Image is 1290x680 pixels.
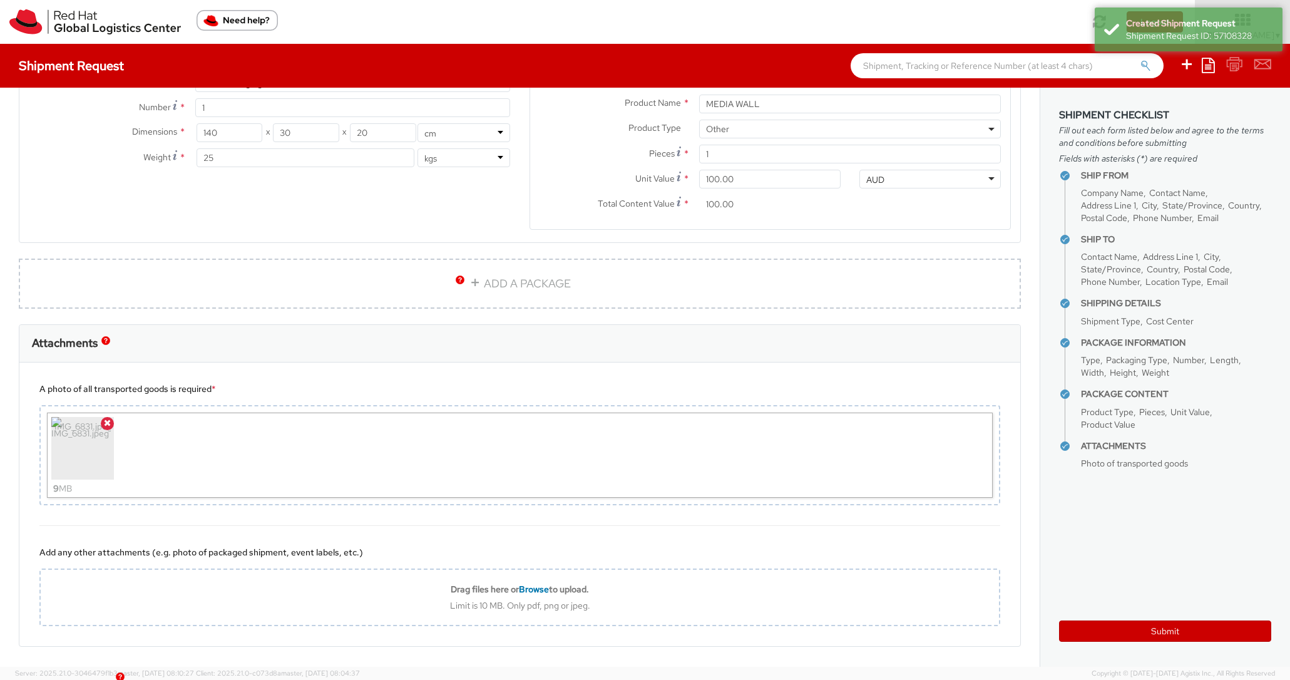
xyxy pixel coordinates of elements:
span: Total Content Value [598,198,675,209]
h4: Shipping Details [1081,299,1271,308]
h4: Ship From [1081,171,1271,180]
span: Browse [519,584,549,595]
span: Copyright © [DATE]-[DATE] Agistix Inc., All Rights Reserved [1092,669,1275,679]
h4: Package Information [1081,338,1271,348]
span: Postal Code [1184,264,1230,275]
span: Fill out each form listed below and agree to the terms and conditions before submitting [1059,124,1271,149]
span: Packaging Type [1106,354,1167,366]
span: Weight [143,152,171,163]
span: Number [139,101,171,113]
span: Postal Code [1081,212,1127,224]
div: Shipment Request ID: 57108328 [1126,29,1273,42]
span: Phone Number [1133,212,1192,224]
span: State/Province [1081,264,1141,275]
span: Client: 2025.21.0-c073d8a [196,669,360,677]
input: Shipment, Tracking or Reference Number (at least 4 chars) [851,53,1164,78]
span: Product Value [1081,419,1135,430]
span: Other [706,123,994,135]
span: Contact Name [1149,187,1206,198]
div: A photo of all transported goods is required [39,383,1000,395]
span: State/Province [1162,200,1222,211]
div: MB [53,480,72,497]
span: Pieces [649,148,675,159]
span: Unit Value [635,173,675,184]
span: Photo of transported goods [1081,458,1188,469]
span: Location Type [1145,276,1201,287]
span: Email [1197,212,1219,224]
span: Product Type [628,122,681,133]
button: Need help? [197,10,278,31]
span: Shipment Type [1081,316,1140,327]
span: Width [1081,367,1104,378]
span: Other [699,120,1001,138]
span: X [339,123,351,142]
span: Product Name [625,97,681,108]
span: Height [1110,367,1136,378]
span: Company Name [1081,187,1144,198]
span: Pieces [1139,406,1165,418]
span: Cost Center [1146,316,1194,327]
span: Number [1173,354,1204,366]
strong: 9 [53,483,59,494]
span: Address Line 1 [1081,200,1136,211]
div: AUD [866,173,884,186]
span: Dimensions [132,126,177,137]
span: Address Line 1 [1143,251,1198,262]
span: Product Type [1081,406,1134,418]
span: X [262,123,274,142]
h3: Attachments [32,337,98,349]
h4: Attachments [1081,441,1271,451]
span: Unit Value [1170,406,1210,418]
span: master, [DATE] 08:04:37 [281,669,360,677]
h4: Package Content [1081,389,1271,399]
button: Submit [1059,621,1271,642]
img: IMG_6831.jpeg [51,417,114,480]
input: Width [273,123,339,142]
span: Type [1081,354,1100,366]
a: ADD A PACKAGE [19,259,1021,309]
span: City [1142,200,1157,211]
span: Phone Number [1081,276,1140,287]
div: Add any other attachments (e.g. photo of packaged shipment, event labels, etc.) [39,546,1000,559]
span: Length [1210,354,1239,366]
span: City [1204,251,1219,262]
span: Server: 2025.21.0-3046479f1b3 [15,669,194,677]
input: Length [197,123,262,142]
span: Weight [1142,367,1169,378]
span: Email [1207,276,1228,287]
span: Contact Name [1081,251,1137,262]
h3: Shipment Checklist [1059,110,1271,121]
span: Country [1228,200,1259,211]
span: Country [1147,264,1178,275]
div: Limit is 10 MB. Only pdf, png or jpeg. [41,600,999,611]
div: Created Shipment Request [1126,17,1273,29]
h4: Ship To [1081,235,1271,244]
span: master, [DATE] 08:10:27 [118,669,194,677]
h4: Shipment Request [19,59,124,73]
b: Drag files here or to upload. [451,584,589,595]
img: rh-logistics-00dfa346123c4ec078e1.svg [9,9,181,34]
input: Height [350,123,416,142]
span: Fields with asterisks (*) are required [1059,152,1271,165]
